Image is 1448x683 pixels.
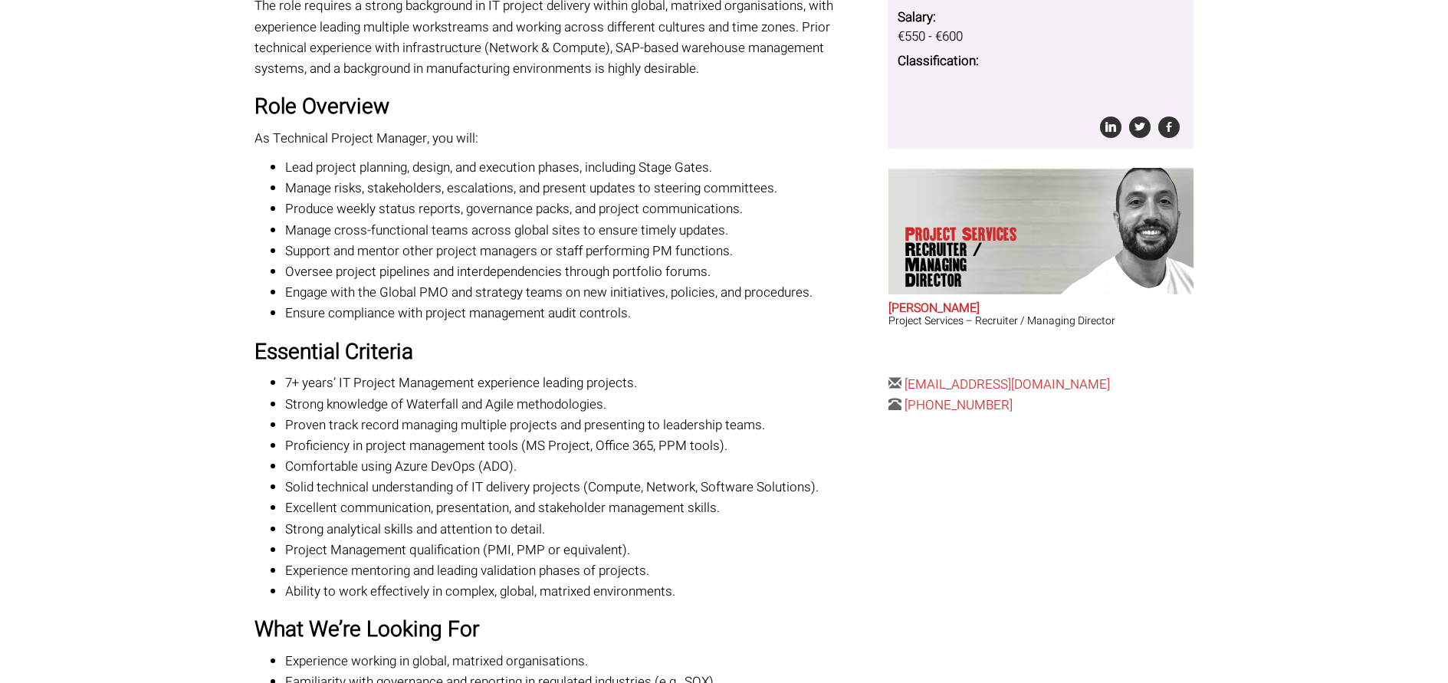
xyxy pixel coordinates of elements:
[285,415,877,435] li: Proven track record managing multiple projects and presenting to leadership teams.
[254,619,877,642] h3: What We’re Looking For
[905,375,1110,394] a: [EMAIL_ADDRESS][DOMAIN_NAME]
[285,261,877,282] li: Oversee project pipelines and interdependencies through portfolio forums.
[898,8,1184,27] dt: Salary:
[285,394,877,415] li: Strong knowledge of Waterfall and Agile methodologies.
[905,396,1013,415] a: [PHONE_NUMBER]
[285,477,877,497] li: Solid technical understanding of IT delivery projects (Compute, Network, Software Solutions).
[285,540,877,560] li: Project Management qualification (PMI, PMP or equivalent).
[888,302,1194,316] h2: [PERSON_NAME]
[905,227,1023,288] p: Project Services
[285,581,877,602] li: Ability to work effectively in complex, global, matrixed environments.
[285,303,877,323] li: Ensure compliance with project management audit controls.
[254,128,877,149] p: As Technical Project Manager, you will:
[1046,168,1194,294] img: Chris Pelow's our Project Services Recruiter / Managing Director
[285,497,877,518] li: Excellent communication, presentation, and stakeholder management skills.
[285,178,877,199] li: Manage risks, stakeholders, escalations, and present updates to steering committees.
[285,651,877,672] li: Experience working in global, matrixed organisations.
[285,456,877,477] li: Comfortable using Azure DevOps (ADO).
[285,373,877,393] li: 7+ years’ IT Project Management experience leading projects.
[254,341,877,365] h3: Essential Criteria
[285,282,877,303] li: Engage with the Global PMO and strategy teams on new initiatives, policies, and procedures.
[285,199,877,219] li: Produce weekly status reports, governance packs, and project communications.
[285,560,877,581] li: Experience mentoring and leading validation phases of projects.
[285,241,877,261] li: Support and mentor other project managers or staff performing PM functions.
[898,52,1184,71] dt: Classification:
[285,519,877,540] li: Strong analytical skills and attention to detail.
[898,28,1184,46] dd: €550 - €600
[285,435,877,456] li: Proficiency in project management tools (MS Project, Office 365, PPM tools).
[285,220,877,241] li: Manage cross-functional teams across global sites to ensure timely updates.
[905,242,1023,288] span: Recruiter / Managing Director
[254,96,877,120] h3: Role Overview
[285,157,877,178] li: Lead project planning, design, and execution phases, including Stage Gates.
[888,315,1194,327] h3: Project Services – Recruiter / Managing Director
